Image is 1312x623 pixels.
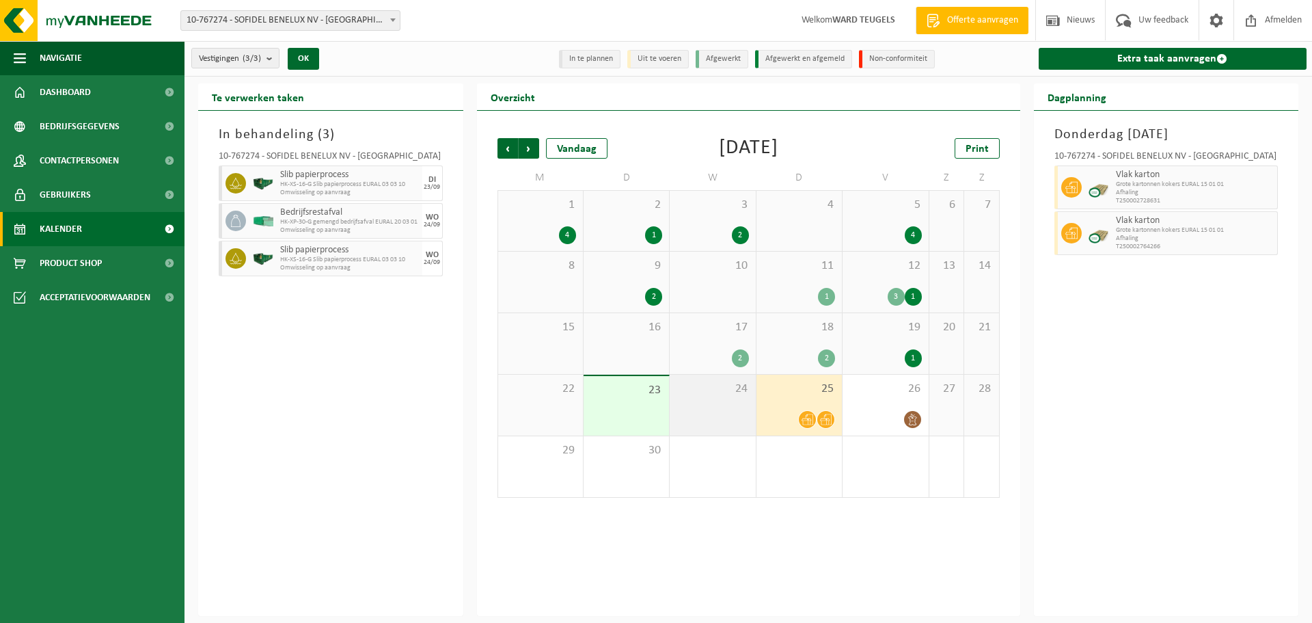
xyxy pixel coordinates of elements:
[696,50,748,68] li: Afgewerkt
[971,259,992,274] span: 14
[40,75,91,109] span: Dashboard
[763,382,835,397] span: 25
[859,50,935,68] li: Non-conformiteit
[180,10,400,31] span: 10-767274 - SOFIDEL BENELUX NV - DUFFEL
[971,320,992,335] span: 21
[916,7,1028,34] a: Offerte aanvragen
[832,15,895,25] strong: WARD TEUGELS
[253,248,273,269] img: HK-XS-16-GN-00
[424,184,440,191] div: 23/09
[849,320,921,335] span: 19
[426,251,439,259] div: WO
[670,165,756,190] td: W
[428,176,436,184] div: DI
[888,288,905,306] div: 3
[719,138,778,159] div: [DATE]
[40,280,150,315] span: Acceptatievoorwaarden
[971,382,992,397] span: 28
[929,165,964,190] td: Z
[505,259,576,274] span: 8
[763,320,835,335] span: 18
[243,54,261,63] count: (3/3)
[676,198,748,213] span: 3
[253,216,273,226] img: HK-XP-30-GN-00
[732,349,749,367] div: 2
[280,264,419,272] span: Omwisseling op aanvraag
[955,138,1000,159] a: Print
[1116,243,1274,251] span: T250002764266
[676,259,748,274] span: 10
[497,138,518,159] span: Vorige
[519,138,539,159] span: Volgende
[936,198,957,213] span: 6
[280,189,419,197] span: Omwisseling op aanvraag
[497,165,584,190] td: M
[40,212,82,246] span: Kalender
[755,50,852,68] li: Afgewerkt en afgemeld
[763,198,835,213] span: 4
[905,288,922,306] div: 1
[219,152,443,165] div: 10-767274 - SOFIDEL BENELUX NV - [GEOGRAPHIC_DATA]
[280,226,419,235] span: Omwisseling op aanvraag
[40,246,102,280] span: Product Shop
[1089,223,1109,243] img: PB-CU
[1116,181,1274,189] span: Grote kartonnen kokers EURAL 15 01 01
[40,144,119,178] span: Contactpersonen
[505,320,576,335] span: 15
[40,109,120,144] span: Bedrijfsgegevens
[936,320,957,335] span: 20
[219,124,443,145] h3: In behandeling ( )
[1116,226,1274,235] span: Grote kartonnen kokers EURAL 15 01 01
[559,226,576,244] div: 4
[590,198,662,213] span: 2
[198,83,318,110] h2: Te verwerken taken
[199,49,261,69] span: Vestigingen
[763,259,835,274] span: 11
[280,256,419,264] span: HK-XS-16-G Slib papierprocess EURAL 03 03 10
[843,165,929,190] td: V
[280,245,419,256] span: Slib papierprocess
[1054,152,1279,165] div: 10-767274 - SOFIDEL BENELUX NV - [GEOGRAPHIC_DATA]
[1116,170,1274,181] span: Vlak karton
[936,382,957,397] span: 27
[1034,83,1120,110] h2: Dagplanning
[1116,189,1274,197] span: Afhaling
[505,382,576,397] span: 22
[849,382,921,397] span: 26
[1116,235,1274,243] span: Afhaling
[936,259,957,274] span: 13
[280,170,419,181] span: Slib papierprocess
[1039,48,1307,70] a: Extra taak aanvragen
[191,48,279,68] button: Vestigingen(3/3)
[1054,124,1279,145] h3: Donderdag [DATE]
[546,138,607,159] div: Vandaag
[40,41,82,75] span: Navigatie
[584,165,670,190] td: D
[645,288,662,306] div: 2
[627,50,689,68] li: Uit te voeren
[676,320,748,335] span: 17
[590,383,662,398] span: 23
[966,144,989,155] span: Print
[280,207,419,218] span: Bedrijfsrestafval
[323,128,330,142] span: 3
[559,50,620,68] li: In te plannen
[732,226,749,244] div: 2
[849,198,921,213] span: 5
[590,443,662,458] span: 30
[280,218,419,226] span: HK-XP-30-G gemengd bedrijfsafval EURAL 20 03 01
[849,259,921,274] span: 12
[280,181,419,189] span: HK-XS-16-G Slib papierprocess EURAL 03 03 10
[477,83,549,110] h2: Overzicht
[288,48,319,70] button: OK
[971,198,992,213] span: 7
[1089,177,1109,198] img: PB-CU
[905,349,922,367] div: 1
[818,349,835,367] div: 2
[590,259,662,274] span: 9
[181,11,400,30] span: 10-767274 - SOFIDEL BENELUX NV - DUFFEL
[676,382,748,397] span: 24
[424,222,440,228] div: 24/09
[905,226,922,244] div: 4
[40,178,91,212] span: Gebruikers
